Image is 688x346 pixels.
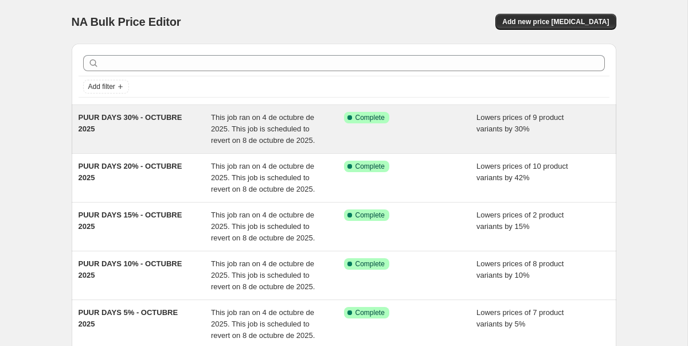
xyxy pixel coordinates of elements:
[495,14,616,30] button: Add new price [MEDICAL_DATA]
[88,82,115,91] span: Add filter
[476,259,564,279] span: Lowers prices of 8 product variants by 10%
[476,308,564,328] span: Lowers prices of 7 product variants by 5%
[476,211,564,231] span: Lowers prices of 2 product variants by 15%
[211,113,315,145] span: This job ran on 4 de octubre de 2025. This job is scheduled to revert on 8 de octubre de 2025.
[355,113,385,122] span: Complete
[355,211,385,220] span: Complete
[211,259,315,291] span: This job ran on 4 de octubre de 2025. This job is scheduled to revert on 8 de octubre de 2025.
[83,80,129,94] button: Add filter
[72,15,181,28] span: NA Bulk Price Editor
[355,259,385,269] span: Complete
[211,308,315,340] span: This job ran on 4 de octubre de 2025. This job is scheduled to revert on 8 de octubre de 2025.
[79,211,182,231] span: PUUR DAYS 15% - OCTUBRE 2025
[502,17,609,26] span: Add new price [MEDICAL_DATA]
[476,113,564,133] span: Lowers prices of 9 product variants by 30%
[211,162,315,193] span: This job ran on 4 de octubre de 2025. This job is scheduled to revert on 8 de octubre de 2025.
[355,162,385,171] span: Complete
[476,162,568,182] span: Lowers prices of 10 product variants by 42%
[79,308,178,328] span: PUUR DAYS 5% - OCTUBRE 2025
[355,308,385,317] span: Complete
[79,113,182,133] span: PUUR DAYS 30% - OCTUBRE 2025
[79,259,182,279] span: PUUR DAYS 10% - OCTUBRE 2025
[211,211,315,242] span: This job ran on 4 de octubre de 2025. This job is scheduled to revert on 8 de octubre de 2025.
[79,162,182,182] span: PUUR DAYS 20% - OCTUBRE 2025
